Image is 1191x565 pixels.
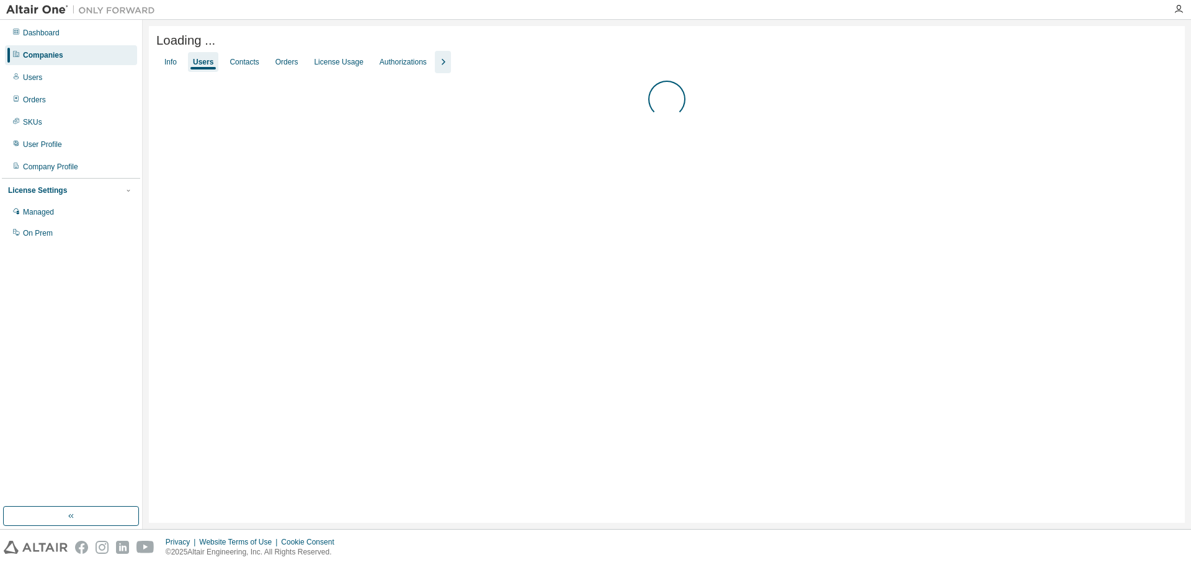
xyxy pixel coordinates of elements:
div: Contacts [230,57,259,67]
div: On Prem [23,228,53,238]
img: linkedin.svg [116,541,129,554]
img: Altair One [6,4,161,16]
img: altair_logo.svg [4,541,68,554]
div: Companies [23,50,63,60]
img: instagram.svg [96,541,109,554]
img: facebook.svg [75,541,88,554]
div: Company Profile [23,162,78,172]
div: SKUs [23,117,42,127]
div: Orders [23,95,46,105]
div: Orders [275,57,298,67]
div: Info [164,57,177,67]
p: © 2025 Altair Engineering, Inc. All Rights Reserved. [166,547,342,558]
img: youtube.svg [136,541,154,554]
div: Cookie Consent [281,537,341,547]
div: Dashboard [23,28,60,38]
div: Users [193,57,213,67]
div: Users [23,73,42,82]
div: License Usage [314,57,363,67]
div: License Settings [8,185,67,195]
div: User Profile [23,140,62,149]
div: Authorizations [380,57,427,67]
span: Loading ... [156,33,215,48]
div: Managed [23,207,54,217]
div: Privacy [166,537,199,547]
div: Website Terms of Use [199,537,281,547]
